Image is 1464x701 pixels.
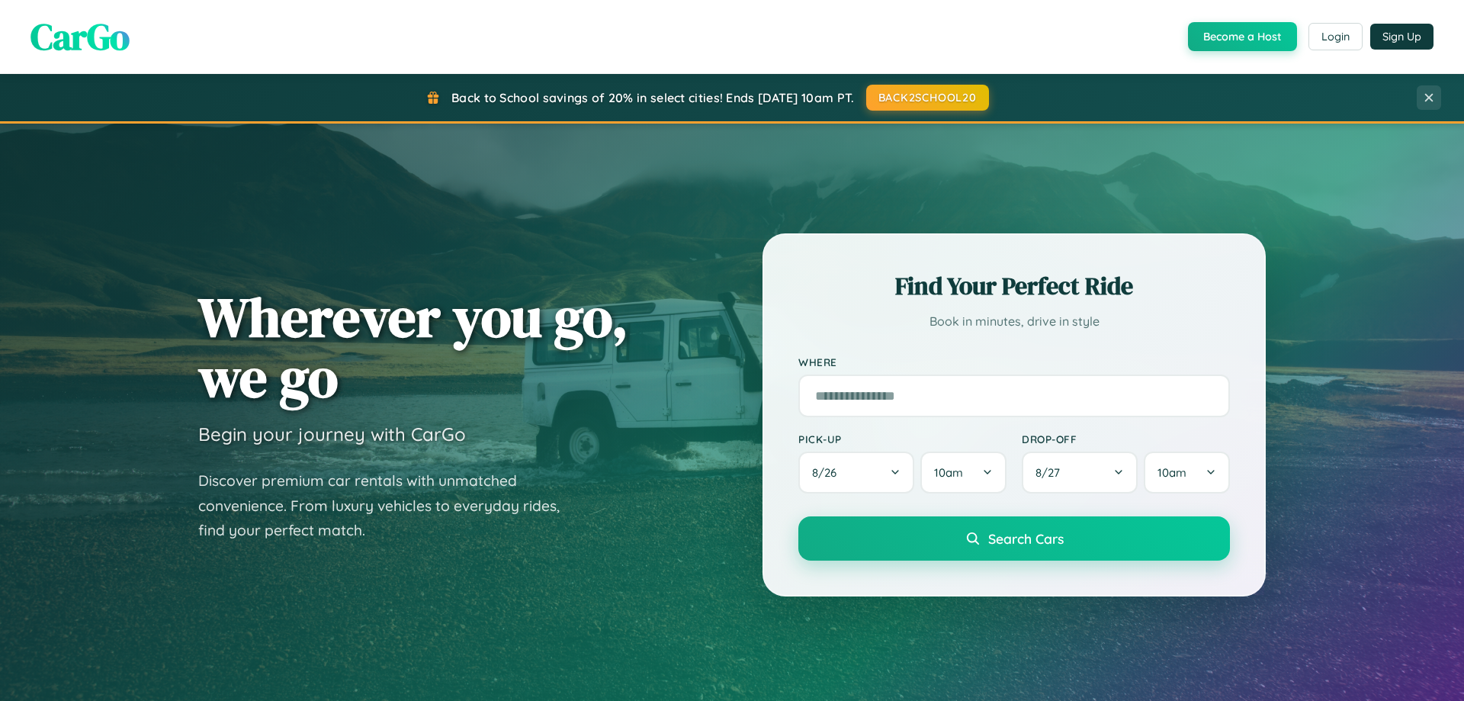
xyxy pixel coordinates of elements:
p: Book in minutes, drive in style [798,310,1230,333]
button: 10am [920,452,1006,494]
span: 8 / 26 [812,465,844,480]
p: Discover premium car rentals with unmatched convenience. From luxury vehicles to everyday rides, ... [198,468,579,543]
label: Where [798,355,1230,368]
h3: Begin your journey with CarGo [198,423,466,445]
button: BACK2SCHOOL20 [866,85,989,111]
span: 8 / 27 [1035,465,1067,480]
button: 10am [1144,452,1230,494]
label: Drop-off [1022,432,1230,445]
button: Search Cars [798,516,1230,561]
h1: Wherever you go, we go [198,287,628,407]
button: Sign Up [1370,24,1433,50]
h2: Find Your Perfect Ride [798,269,1230,303]
span: 10am [1157,465,1186,480]
span: Search Cars [988,530,1064,547]
span: 10am [934,465,963,480]
button: 8/27 [1022,452,1138,494]
label: Pick-up [798,432,1006,445]
span: CarGo [30,11,130,62]
button: Login [1308,23,1363,50]
button: 8/26 [798,452,914,494]
span: Back to School savings of 20% in select cities! Ends [DATE] 10am PT. [451,90,854,105]
button: Become a Host [1188,22,1297,51]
